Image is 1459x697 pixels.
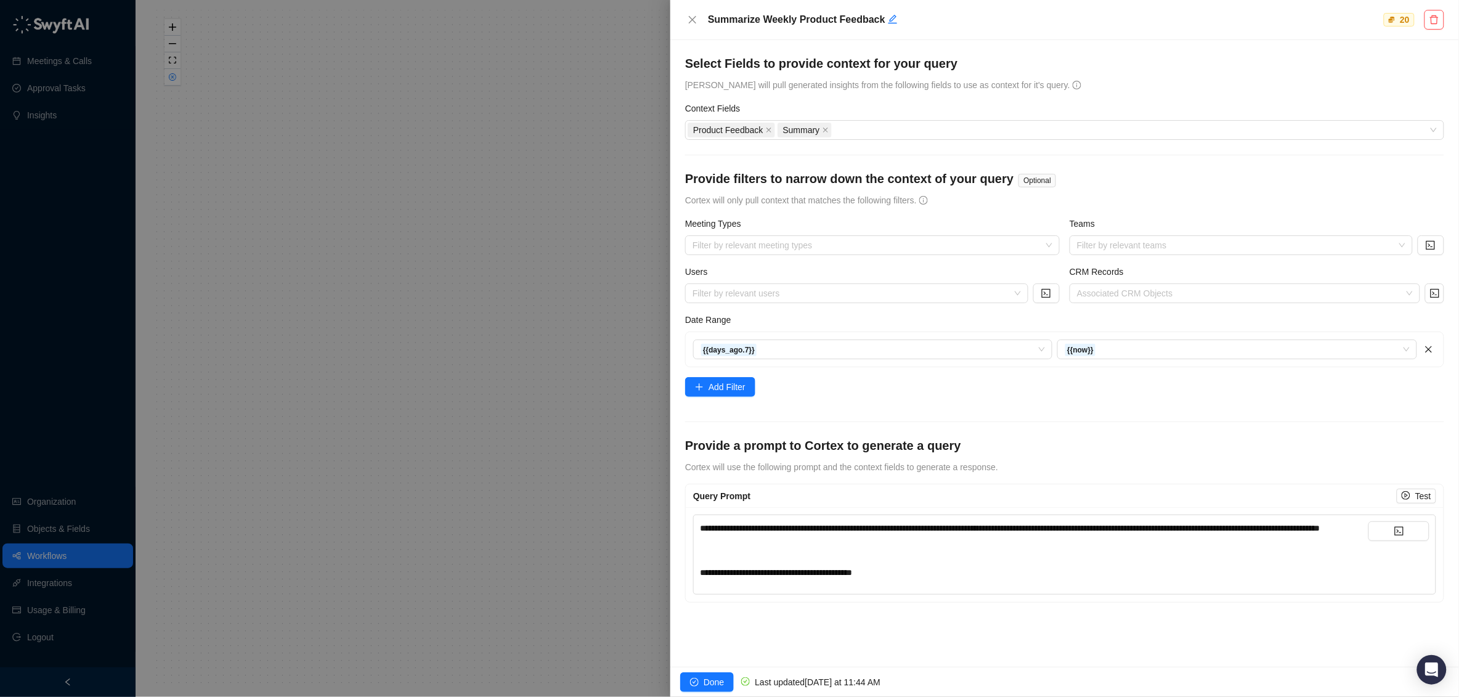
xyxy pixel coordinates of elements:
h5: Summarize Weekly Product Feedback [708,12,1381,27]
button: Done [680,672,734,692]
span: close [823,127,829,133]
span: play-circle [1402,491,1410,500]
span: Optional [1018,174,1056,187]
h4: Select Fields to provide context for your query [685,55,1444,72]
span: code [1430,288,1440,298]
span: Summary [778,123,832,137]
button: Edit [888,12,898,27]
div: Open Intercom Messenger [1417,655,1447,685]
span: code [1041,288,1051,298]
span: close [1424,345,1433,354]
button: Test [1397,489,1436,503]
label: Date Range [685,313,740,327]
span: Summary [783,123,820,137]
label: Context Fields [685,102,749,115]
span: plus [695,383,704,391]
span: delete [1429,15,1439,25]
label: Meeting Types [685,217,750,230]
span: Cortex will only pull context that matches the following filters. [685,195,919,205]
span: [PERSON_NAME] will pull generated insights from the following fields to use as context for it's q... [685,80,1073,90]
span: edit [888,14,898,24]
span: Add Filter [709,380,746,394]
span: Query Prompt [693,491,750,501]
span: code [1394,526,1404,536]
span: Product Feedback [688,123,775,137]
span: close-circle [1430,126,1437,134]
span: close [766,127,772,133]
h4: Provide filters to narrow down the context of your query [685,170,1014,187]
button: Add Filter [685,377,755,397]
span: info-circle [1073,81,1081,89]
span: check-circle [741,677,750,686]
span: close [688,15,697,25]
span: code [1426,240,1436,250]
label: Teams [1070,217,1103,230]
span: Last updated [DATE] at 11:44 AM [755,677,880,687]
strong: {{days_ago.7}} [703,346,755,354]
label: Users [685,265,716,279]
span: Test [1415,489,1431,503]
span: Cortex will use the following prompt and the context fields to generate a response. [685,462,998,472]
div: 20 [1397,14,1412,26]
h4: Provide a prompt to Cortex to generate a query [685,437,1444,454]
label: CRM Records [1070,265,1132,279]
strong: {{now}} [1067,346,1094,354]
span: check-circle [690,678,699,687]
span: Product Feedback [693,123,763,137]
span: info-circle [919,196,928,205]
span: Done [704,675,724,689]
button: Close [685,12,700,27]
